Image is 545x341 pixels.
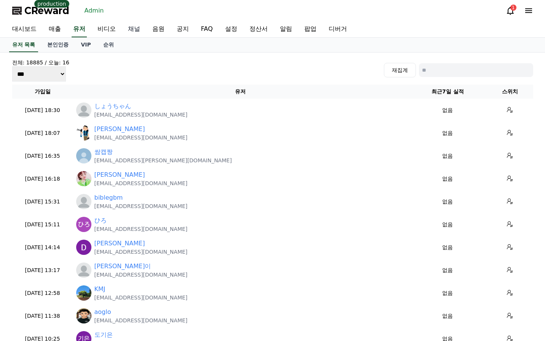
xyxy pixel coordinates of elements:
[15,175,70,183] p: [DATE] 16:18
[94,157,232,164] p: [EMAIL_ADDRESS][PERSON_NAME][DOMAIN_NAME]
[113,253,131,259] span: Settings
[9,38,38,52] a: 유저 목록
[411,243,484,251] p: 없음
[41,38,75,52] a: 본인인증
[94,147,113,157] a: 쌈캡짱
[76,125,91,141] img: https://lh3.googleusercontent.com/a/ACg8ocJOaijQCuhOo6r0hhU3JJut0v8sI5Ny7xcpd58oohaTxYRpzRls=s96-c
[411,175,484,183] p: 없음
[76,285,91,301] img: http://k.kakaocdn.net/dn/yehHu/btsQdeheGcO/kUubSOQp6DPTl9WPgKkssk/img_640x640.jpg
[15,312,70,320] p: [DATE] 11:38
[76,148,91,163] img: http://img1.kakaocdn.net/thumb/R640x640.q70/?fname=http://t1.kakaocdn.net/account_images/default_...
[76,308,91,323] img: https://cdn.creward.net/profile/user/YY10Oct 7, 2025114018_d6be4a3b70a3c69e54d8e2d68d1be2b69c31ec...
[24,5,69,17] span: CReward
[15,152,70,160] p: [DATE] 16:35
[487,85,533,99] th: 스위치
[94,111,188,118] p: [EMAIL_ADDRESS][DOMAIN_NAME]
[94,307,111,317] a: aoglo
[2,242,50,261] a: Home
[94,170,145,179] a: [PERSON_NAME]
[94,202,188,210] p: [EMAIL_ADDRESS][DOMAIN_NAME]
[195,21,219,37] a: FAQ
[94,125,145,134] a: [PERSON_NAME]
[94,294,188,301] p: [EMAIL_ADDRESS][DOMAIN_NAME]
[15,221,70,229] p: [DATE] 15:11
[94,248,188,256] p: [EMAIL_ADDRESS][DOMAIN_NAME]
[15,266,70,274] p: [DATE] 13:17
[76,194,91,209] img: profile_blank.webp
[6,21,43,37] a: 대시보드
[510,5,516,11] div: 1
[411,312,484,320] p: 없음
[94,216,107,225] a: ひろ
[171,21,195,37] a: 공지
[94,102,131,111] a: しょうちゃん
[97,38,120,52] a: 순위
[411,106,484,114] p: 없음
[94,193,123,202] a: biblegbm
[63,253,86,259] span: Messages
[94,179,188,187] p: [EMAIL_ADDRESS][DOMAIN_NAME]
[72,21,87,37] a: 유저
[12,85,73,99] th: 가입일
[98,242,146,261] a: Settings
[12,59,69,66] h4: 전체: 18885 / 오늘: 16
[15,106,70,114] p: [DATE] 18:30
[506,6,515,15] a: 1
[73,85,408,99] th: 유저
[146,21,171,37] a: 음원
[76,240,91,255] img: https://lh3.googleusercontent.com/a/ACg8ocIuwpaRjeg35bgkf-9xd9zoSh3l9-GcnRLAHRAzT6jrdUgnjQ=s96-c
[15,198,70,206] p: [DATE] 15:31
[76,102,91,118] img: https://cdn.creward.net/profile/user/profile_blank.webp
[19,253,33,259] span: Home
[15,243,70,251] p: [DATE] 14:14
[411,152,484,160] p: 없음
[94,285,105,294] a: KMJ
[94,239,145,248] a: [PERSON_NAME]
[76,263,91,278] img: profile_blank.webp
[411,198,484,206] p: 없음
[411,266,484,274] p: 없음
[15,129,70,137] p: [DATE] 18:07
[94,271,188,279] p: [EMAIL_ADDRESS][DOMAIN_NAME]
[12,5,69,17] a: CReward
[76,171,91,186] img: http://k.kakaocdn.net/dn/bxrS5R/btrBdVn2tB1/60JCJVJP6YAlDgfqI8gZF0/img_640x640.jpg
[411,289,484,297] p: 없음
[91,21,122,37] a: 비디오
[122,21,146,37] a: 채널
[15,289,70,297] p: [DATE] 12:58
[243,21,274,37] a: 정산서
[43,21,67,37] a: 매출
[408,85,487,99] th: 최근7일 실적
[76,217,91,232] img: https://lh3.googleusercontent.com/a/ACg8ocKKnVOnEJBwgZq4VnRDzHH35Xn4XO5LItjGEcOjMhhMRkmGog=s96-c
[94,317,188,324] p: [EMAIL_ADDRESS][DOMAIN_NAME]
[411,129,484,137] p: 없음
[94,262,151,271] a: [PERSON_NAME]이
[94,134,188,141] p: [EMAIL_ADDRESS][DOMAIN_NAME]
[274,21,298,37] a: 알림
[75,38,97,52] a: VIP
[50,242,98,261] a: Messages
[411,221,484,229] p: 없음
[82,5,107,17] a: Admin
[219,21,243,37] a: 설정
[94,225,188,233] p: [EMAIL_ADDRESS][DOMAIN_NAME]
[384,63,416,77] button: 재집계
[298,21,323,37] a: 팝업
[94,330,113,339] a: 도기은
[323,21,353,37] a: 디버거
